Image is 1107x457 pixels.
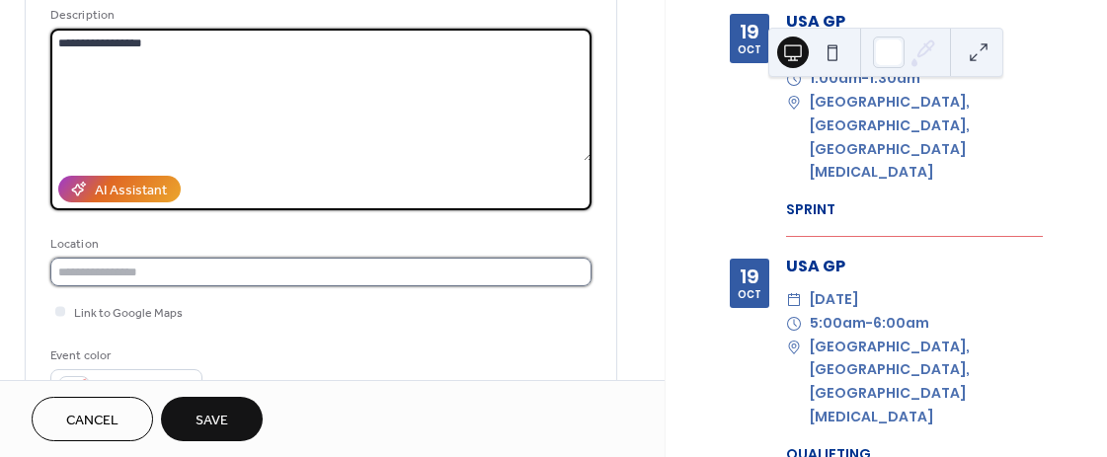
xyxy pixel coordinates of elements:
span: Save [196,411,228,431]
div: Event color [50,345,198,366]
div: USA GP [786,255,1043,278]
div: 19 [740,22,759,41]
div: ​ [786,312,802,336]
div: AI Assistant [95,181,167,201]
span: - [862,67,869,91]
span: [GEOGRAPHIC_DATA], [GEOGRAPHIC_DATA], [GEOGRAPHIC_DATA][MEDICAL_DATA] [810,336,1043,429]
span: 1:00am [810,67,862,91]
div: ​ [786,91,802,114]
span: Link to Google Maps [74,303,183,324]
button: AI Assistant [58,176,181,202]
span: 6:00am [873,312,929,336]
div: ​ [786,336,802,359]
div: USA GP [786,10,1043,34]
div: Oct [738,290,761,300]
div: Location [50,234,588,255]
span: 5:00am [810,312,866,336]
div: Oct [738,45,761,55]
div: 19 [740,267,759,286]
div: ​ [786,67,802,91]
span: 1:30am [869,67,920,91]
span: [GEOGRAPHIC_DATA], [GEOGRAPHIC_DATA], [GEOGRAPHIC_DATA][MEDICAL_DATA] [810,91,1043,185]
button: Save [161,397,263,441]
span: [DATE] [810,288,858,312]
span: Cancel [66,411,119,431]
div: ​ [786,288,802,312]
div: Description [50,5,588,26]
div: SPRINT [786,199,1043,220]
button: Cancel [32,397,153,441]
span: - [866,312,873,336]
